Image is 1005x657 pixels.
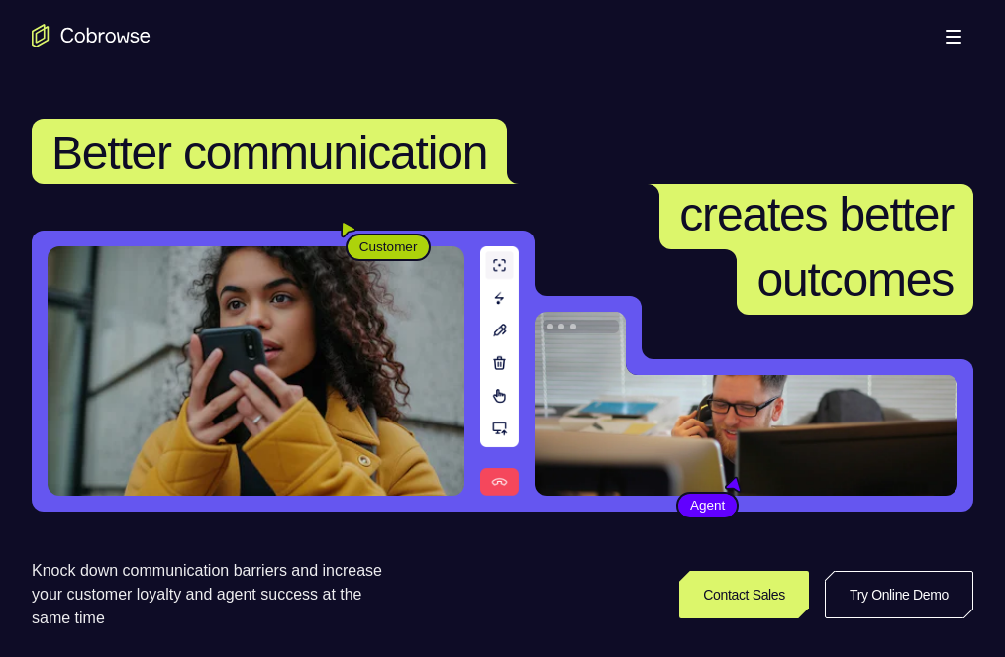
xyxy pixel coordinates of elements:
img: A series of tools used in co-browsing sessions [480,246,519,496]
a: Try Online Demo [825,571,973,618]
span: creates better [679,188,954,240]
a: Go to the home page [32,24,151,47]
img: A customer holding their phone [48,246,464,496]
p: Knock down communication barriers and increase your customer loyalty and agent success at the sam... [32,559,399,630]
img: A customer support agent talking on the phone [535,312,957,496]
a: Contact Sales [679,571,809,618]
span: outcomes [756,253,954,306]
span: Better communication [51,127,487,179]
